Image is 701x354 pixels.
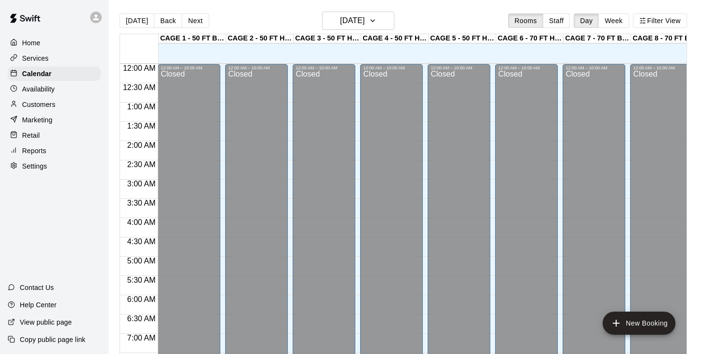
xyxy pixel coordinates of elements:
a: Home [8,36,101,50]
span: 7:00 AM [125,334,158,342]
p: Services [22,53,49,63]
p: Settings [22,161,47,171]
div: CAGE 1 - 50 FT BASEBALL w/ Auto Feeder [159,34,226,43]
div: CAGE 8 - 70 FT BB (w/ pitching mound) [631,34,699,43]
p: Marketing [22,115,53,125]
button: Day [574,13,599,28]
span: 3:00 AM [125,180,158,188]
p: Copy public page link [20,335,85,344]
div: 12:00 AM – 10:00 AM [566,66,622,70]
a: Settings [8,159,101,173]
button: Staff [543,13,570,28]
p: Retail [22,131,40,140]
p: Availability [22,84,55,94]
a: Availability [8,82,101,96]
button: Week [598,13,629,28]
div: 12:00 AM – 10:00 AM [633,66,690,70]
span: 12:30 AM [121,83,158,92]
div: 12:00 AM – 10:00 AM [363,66,420,70]
span: 6:30 AM [125,315,158,323]
p: Reports [22,146,46,156]
div: 12:00 AM – 10:00 AM [228,66,285,70]
div: 12:00 AM – 10:00 AM [161,66,217,70]
div: CAGE 5 - 50 FT HYBRID SB/BB [429,34,496,43]
a: Services [8,51,101,66]
button: [DATE] [120,13,154,28]
div: 12:00 AM – 10:00 AM [431,66,487,70]
span: 1:00 AM [125,103,158,111]
div: CAGE 6 - 70 FT HIT TRAX [496,34,564,43]
a: Reports [8,144,101,158]
button: Rooms [508,13,543,28]
div: CAGE 2 - 50 FT HYBRID BB/SB [226,34,294,43]
button: Next [182,13,209,28]
span: 2:30 AM [125,160,158,169]
div: CAGE 3 - 50 FT HYBRID BB/SB [294,34,361,43]
p: Home [22,38,40,48]
span: 12:00 AM [121,64,158,72]
button: Back [154,13,182,28]
span: 1:30 AM [125,122,158,130]
p: View public page [20,317,72,327]
span: 4:30 AM [125,237,158,246]
span: 5:00 AM [125,257,158,265]
p: Help Center [20,300,56,310]
button: [DATE] [322,12,394,30]
div: 12:00 AM – 10:00 AM [296,66,352,70]
a: Calendar [8,66,101,81]
span: 4:00 AM [125,218,158,226]
p: Customers [22,100,55,109]
a: Customers [8,97,101,112]
a: Retail [8,128,101,143]
p: Contact Us [20,283,54,292]
span: 3:30 AM [125,199,158,207]
span: 2:00 AM [125,141,158,149]
div: CAGE 7 - 70 FT BB (w/ pitching mound) [564,34,631,43]
a: Marketing [8,113,101,127]
p: Calendar [22,69,52,79]
h6: [DATE] [340,14,364,27]
div: 12:00 AM – 10:00 AM [498,66,555,70]
div: CAGE 4 - 50 FT HYBRID BB/SB [361,34,429,43]
span: 6:00 AM [125,295,158,303]
button: add [603,312,675,335]
button: Filter View [633,13,687,28]
span: 5:30 AM [125,276,158,284]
